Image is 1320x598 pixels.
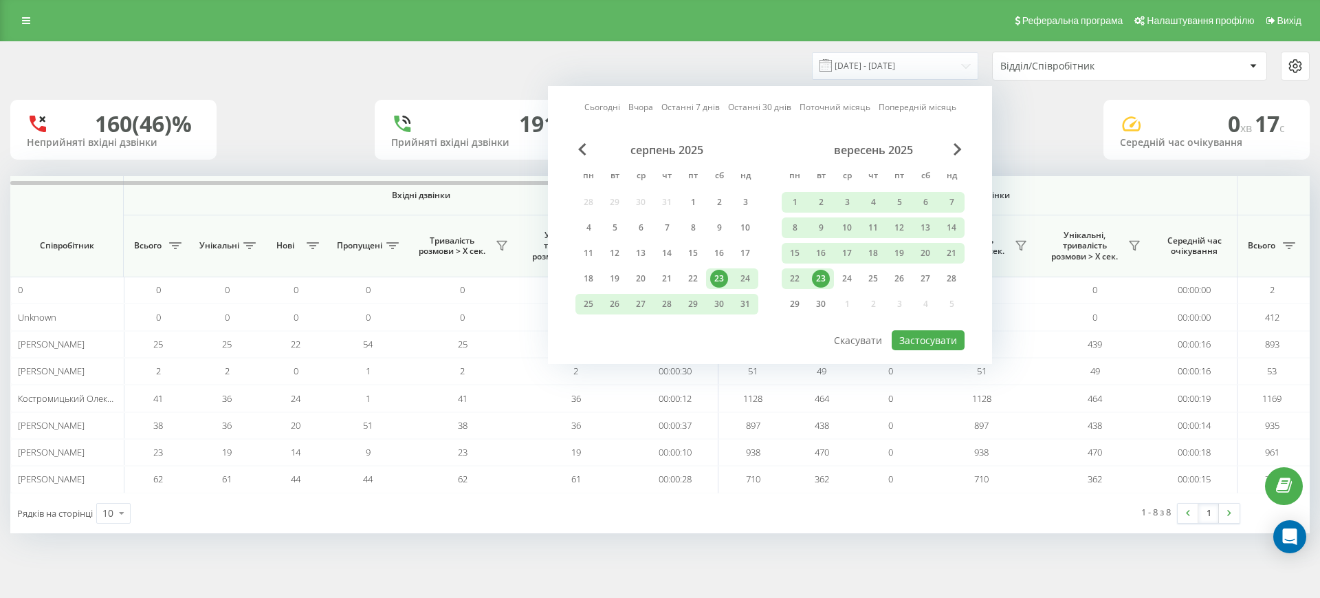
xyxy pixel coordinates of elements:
div: сб 20 вер 2025 р. [912,243,938,264]
div: сб 16 серп 2025 р. [706,243,732,264]
div: пт 29 серп 2025 р. [680,294,706,314]
span: Унікальні, тривалість розмови > Х сек. [1045,230,1124,262]
div: 1 - 8 з 8 [1141,505,1171,519]
span: 938 [974,446,989,458]
span: 25 [222,338,232,350]
span: 0 [294,284,298,296]
span: 44 [363,473,373,485]
span: 0 [1228,109,1255,138]
span: 710 [974,473,989,485]
div: 8 [684,219,702,237]
div: 19 [606,270,624,288]
span: 1 [366,392,371,405]
span: хв [1240,120,1255,136]
span: 49 [1090,365,1100,377]
abbr: середа [630,167,651,187]
span: 0 [156,284,161,296]
abbr: вівторок [604,167,625,187]
div: 24 [736,270,754,288]
span: 36 [222,419,232,431]
span: 19 [222,446,232,458]
span: Середній час очікування [1162,235,1226,257]
span: 1169 [1262,392,1281,405]
div: вт 5 серп 2025 р. [602,217,628,238]
a: Сьогодні [584,100,620,114]
span: Костромицький Олександр [18,392,132,405]
td: 00:00:16 [1152,331,1237,358]
div: 21 [658,270,676,288]
div: пн 4 серп 2025 р. [575,217,602,238]
span: Нові [268,240,302,251]
span: 14 [291,446,300,458]
div: пт 19 вер 2025 р. [886,243,912,264]
div: 25 [580,295,597,313]
td: 00:00:16 [1152,358,1237,385]
div: нд 21 вер 2025 р. [938,243,965,264]
span: Пропущені [337,240,382,251]
div: 191 [519,111,556,137]
div: 7 [943,193,960,211]
div: 10 [736,219,754,237]
span: 0 [18,284,23,296]
span: [PERSON_NAME] [18,473,85,485]
div: 21 [943,244,960,262]
span: 61 [222,473,232,485]
span: 2 [225,365,230,377]
span: 19 [571,446,581,458]
div: пн 18 серп 2025 р. [575,268,602,289]
span: 0 [1092,311,1097,323]
div: чт 18 вер 2025 р. [860,243,886,264]
div: 26 [606,295,624,313]
div: 18 [580,270,597,288]
span: 0 [1092,284,1097,296]
abbr: понеділок [578,167,599,187]
span: 62 [458,473,467,485]
a: 1 [1198,504,1219,523]
a: Попередній місяць [879,100,956,114]
span: 362 [815,473,829,485]
div: пн 29 вер 2025 р. [782,294,808,314]
div: нд 10 серп 2025 р. [732,217,758,238]
div: вт 12 серп 2025 р. [602,243,628,264]
div: 13 [632,244,650,262]
div: 5 [890,193,908,211]
td: 00:00:14 [1152,412,1237,439]
span: 38 [153,419,163,431]
abbr: середа [837,167,857,187]
div: 22 [786,270,804,288]
div: чт 28 серп 2025 р. [654,294,680,314]
span: 0 [888,365,893,377]
div: 160 (46)% [95,111,192,137]
div: ср 24 вер 2025 р. [834,268,860,289]
div: 27 [632,295,650,313]
div: ср 3 вер 2025 р. [834,192,860,213]
span: 0 [460,284,465,296]
span: 0 [888,473,893,485]
div: ср 17 вер 2025 р. [834,243,860,264]
span: 470 [1088,446,1102,458]
div: вт 9 вер 2025 р. [808,217,834,238]
div: 29 [786,295,804,313]
span: Унікальні, тривалість розмови > Х сек. [526,230,605,262]
span: 0 [225,311,230,323]
div: пн 25 серп 2025 р. [575,294,602,314]
div: 6 [632,219,650,237]
span: 44 [291,473,300,485]
span: Всього [1244,240,1279,251]
span: 0 [366,284,371,296]
div: чт 25 вер 2025 р. [860,268,886,289]
div: пн 11 серп 2025 р. [575,243,602,264]
span: 51 [977,365,987,377]
td: 00:00:12 [632,385,718,412]
span: 23 [458,446,467,458]
div: 26 [890,270,908,288]
span: 41 [458,392,467,405]
button: Застосувати [892,330,965,350]
td: 00:00:19 [1152,385,1237,412]
span: 2 [460,365,465,377]
div: 2 [812,193,830,211]
div: 23 [710,270,728,288]
div: 2 [710,193,728,211]
span: Рядків на сторінці [17,507,93,520]
span: 17 [1255,109,1285,138]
